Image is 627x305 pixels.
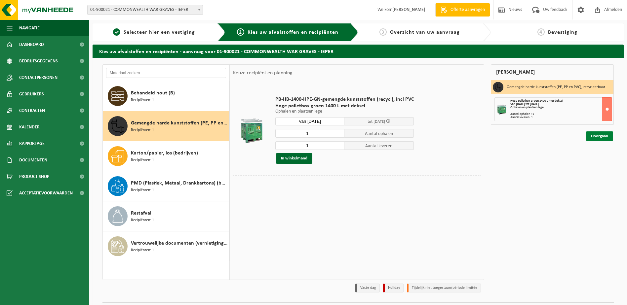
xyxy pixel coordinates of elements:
[103,111,229,141] button: Gemengde harde kunststoffen (PE, PP en PVC), recycleerbaar (industrieel) Recipiënten: 1
[131,209,151,217] span: Restafval
[103,81,229,111] button: Behandeld hout (B) Recipiënten: 1
[131,157,154,163] span: Recipiënten: 1
[131,119,227,127] span: Gemengde harde kunststoffen (PE, PP en PVC), recycleerbaar (industrieel)
[19,102,45,119] span: Contracten
[19,135,45,152] span: Rapportage
[131,89,175,97] span: Behandeld hout (B)
[237,28,244,36] span: 2
[379,28,387,36] span: 3
[131,217,154,223] span: Recipiënten: 1
[131,239,227,247] span: Vertrouwelijke documenten (vernietiging - recyclage)
[19,20,40,36] span: Navigatie
[586,131,613,141] a: Doorgaan
[230,65,296,81] div: Keuze recipiënt en planning
[435,3,490,17] a: Offerte aanvragen
[449,7,487,13] span: Offerte aanvragen
[537,28,545,36] span: 4
[19,69,58,86] span: Contactpersonen
[19,152,47,168] span: Documenten
[368,119,385,124] span: tot [DATE]
[103,141,229,171] button: Karton/papier, los (bedrijven) Recipiënten: 1
[131,127,154,133] span: Recipiënten: 1
[131,187,154,193] span: Recipiënten: 1
[392,7,425,12] strong: [PERSON_NAME]
[131,179,227,187] span: PMD (Plastiek, Metaal, Drankkartons) (bedrijven)
[355,284,380,292] li: Vaste dag
[383,284,404,292] li: Holiday
[491,64,614,80] div: [PERSON_NAME]
[275,96,414,103] span: PB-HB-1400-HPE-GN-gemengde kunststoffen (recycl), incl PVC
[507,82,608,92] h3: Gemengde harde kunststoffen (PE, PP en PVC), recycleerbaar (industrieel)
[344,129,414,138] span: Aantal ophalen
[19,168,49,185] span: Product Shop
[113,28,120,36] span: 1
[510,106,612,109] div: Ophalen en plaatsen lege
[407,284,481,292] li: Tijdelijk niet toegestaan/période limitée
[510,113,612,116] div: Aantal ophalen : 1
[248,30,338,35] span: Kies uw afvalstoffen en recipiënten
[93,45,624,57] h2: Kies uw afvalstoffen en recipiënten - aanvraag voor 01-900021 - COMMONWEALTH WAR GRAVES - IEPER
[275,117,345,125] input: Selecteer datum
[88,5,203,15] span: 01-900021 - COMMONWEALTH WAR GRAVES - IEPER
[19,36,44,53] span: Dashboard
[103,201,229,231] button: Restafval Recipiënten: 1
[510,99,563,103] span: Hoge palletbox groen 1400 L met deksel
[275,109,414,114] p: Ophalen en plaatsen lege
[87,5,203,15] span: 01-900021 - COMMONWEALTH WAR GRAVES - IEPER
[390,30,460,35] span: Overzicht van uw aanvraag
[510,116,612,119] div: Aantal leveren: 1
[131,247,154,254] span: Recipiënten: 1
[548,30,577,35] span: Bevestiging
[19,53,58,69] span: Bedrijfsgegevens
[106,68,226,78] input: Materiaal zoeken
[103,231,229,261] button: Vertrouwelijke documenten (vernietiging - recyclage) Recipiënten: 1
[19,185,73,201] span: Acceptatievoorwaarden
[19,86,44,102] span: Gebruikers
[103,171,229,201] button: PMD (Plastiek, Metaal, Drankkartons) (bedrijven) Recipiënten: 1
[344,141,414,150] span: Aantal leveren
[124,30,195,35] span: Selecteer hier een vestiging
[131,97,154,103] span: Recipiënten: 1
[510,102,539,106] strong: Van [DATE] tot [DATE]
[131,149,198,157] span: Karton/papier, los (bedrijven)
[96,28,212,36] a: 1Selecteer hier een vestiging
[276,153,312,164] button: In winkelmand
[19,119,40,135] span: Kalender
[275,103,414,109] span: Hoge palletbox groen 1400 L met deksel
